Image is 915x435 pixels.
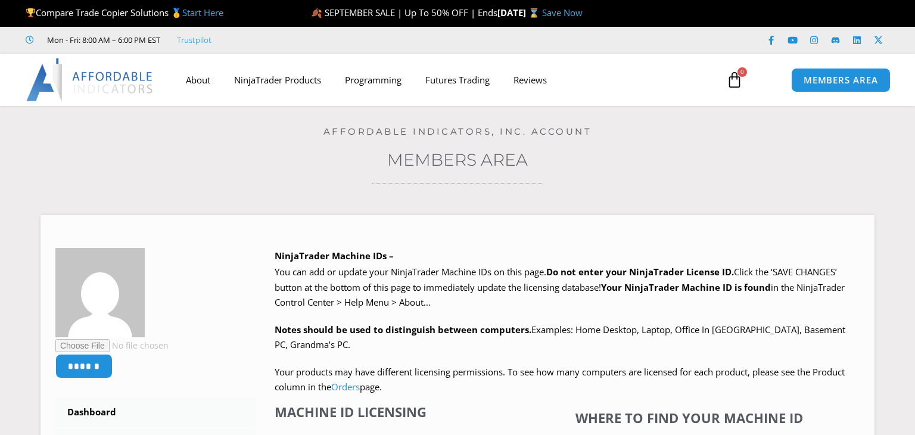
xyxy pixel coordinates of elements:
h4: Where to find your Machine ID [525,410,853,425]
b: NinjaTrader Machine IDs – [275,250,394,262]
b: Do not enter your NinjaTrader License ID. [546,266,734,278]
a: Save Now [542,7,583,18]
a: Trustpilot [177,33,211,47]
img: LogoAI | Affordable Indicators – NinjaTrader [26,58,154,101]
a: About [174,66,222,94]
span: Examples: Home Desktop, Laptop, Office In [GEOGRAPHIC_DATA], Basement PC, Grandma’s PC. [275,324,845,351]
a: Reviews [502,66,559,94]
span: 0 [737,67,747,77]
h4: Machine ID Licensing [275,404,511,420]
a: NinjaTrader Products [222,66,333,94]
span: Your products may have different licensing permissions. To see how many computers are licensed fo... [275,366,845,393]
strong: [DATE] ⌛ [497,7,542,18]
span: Click the ‘SAVE CHANGES’ button at the bottom of this page to immediately update the licensing da... [275,266,845,308]
nav: Menu [174,66,714,94]
a: 0 [708,63,761,97]
span: You can add or update your NinjaTrader Machine IDs on this page. [275,266,546,278]
a: Dashboard [55,397,257,428]
a: MEMBERS AREA [791,68,891,92]
strong: Notes should be used to distinguish between computers. [275,324,531,335]
a: Orders [331,381,360,393]
a: Members Area [387,150,528,170]
span: 🍂 SEPTEMBER SALE | Up To 50% OFF | Ends [311,7,497,18]
a: Programming [333,66,413,94]
span: Compare Trade Copier Solutions 🥇 [26,7,223,18]
img: 🏆 [26,8,35,17]
span: MEMBERS AREA [804,76,878,85]
span: Mon - Fri: 8:00 AM – 6:00 PM EST [44,33,160,47]
img: 7c136045c27fc2ad5b346f7329f6d4cf65d4409fb1f9eb30b7145047f0bd6dd4 [55,248,145,337]
a: Futures Trading [413,66,502,94]
a: Affordable Indicators, Inc. Account [323,126,592,137]
strong: Your NinjaTrader Machine ID is found [601,281,771,293]
a: Start Here [182,7,223,18]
